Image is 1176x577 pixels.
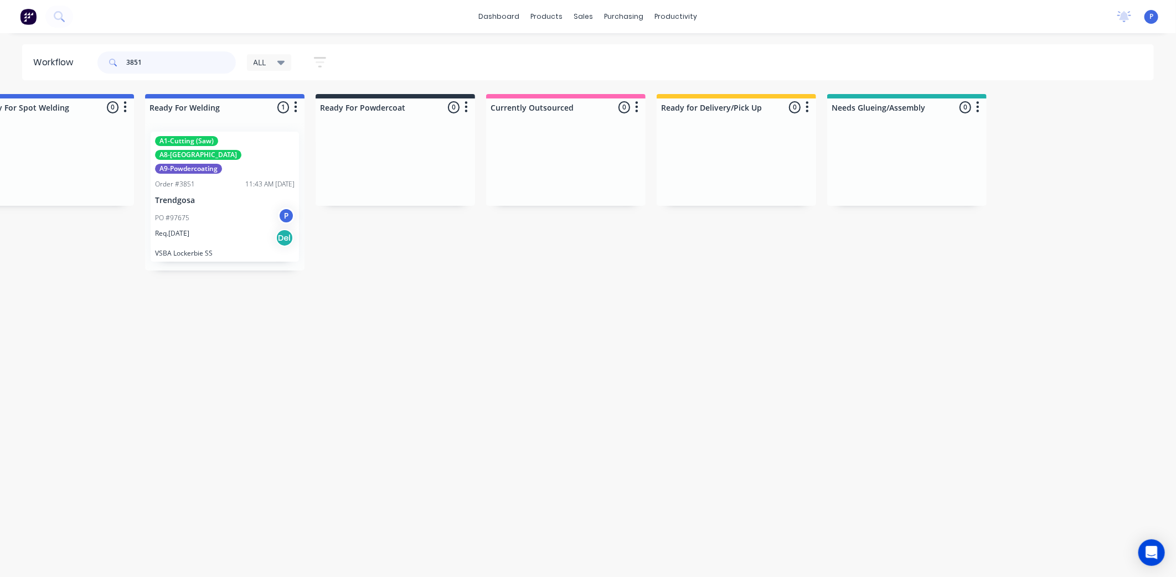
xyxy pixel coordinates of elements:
[245,179,295,189] div: 11:43 AM [DATE]
[155,249,295,257] p: VSBA Lockerbie SS
[649,8,703,25] div: productivity
[155,228,189,238] p: Req. [DATE]
[155,213,189,223] p: PO #97675
[155,136,218,146] div: A1-Cutting (Saw)
[1149,12,1153,22] span: P
[33,56,79,69] div: Workflow
[278,207,295,224] div: P
[569,8,599,25] div: sales
[525,8,569,25] div: products
[155,150,241,160] div: A8-[GEOGRAPHIC_DATA]
[599,8,649,25] div: purchasing
[254,56,266,68] span: ALL
[276,229,293,247] div: Del
[1138,539,1165,566] div: Open Intercom Messenger
[155,164,222,174] div: A9-Powdercoating
[151,132,299,262] div: A1-Cutting (Saw)A8-[GEOGRAPHIC_DATA]A9-PowdercoatingOrder #385111:43 AM [DATE]TrendgosaPO #97675P...
[20,8,37,25] img: Factory
[473,8,525,25] a: dashboard
[155,179,195,189] div: Order #3851
[155,196,295,205] p: Trendgosa
[126,51,236,74] input: Search for orders...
